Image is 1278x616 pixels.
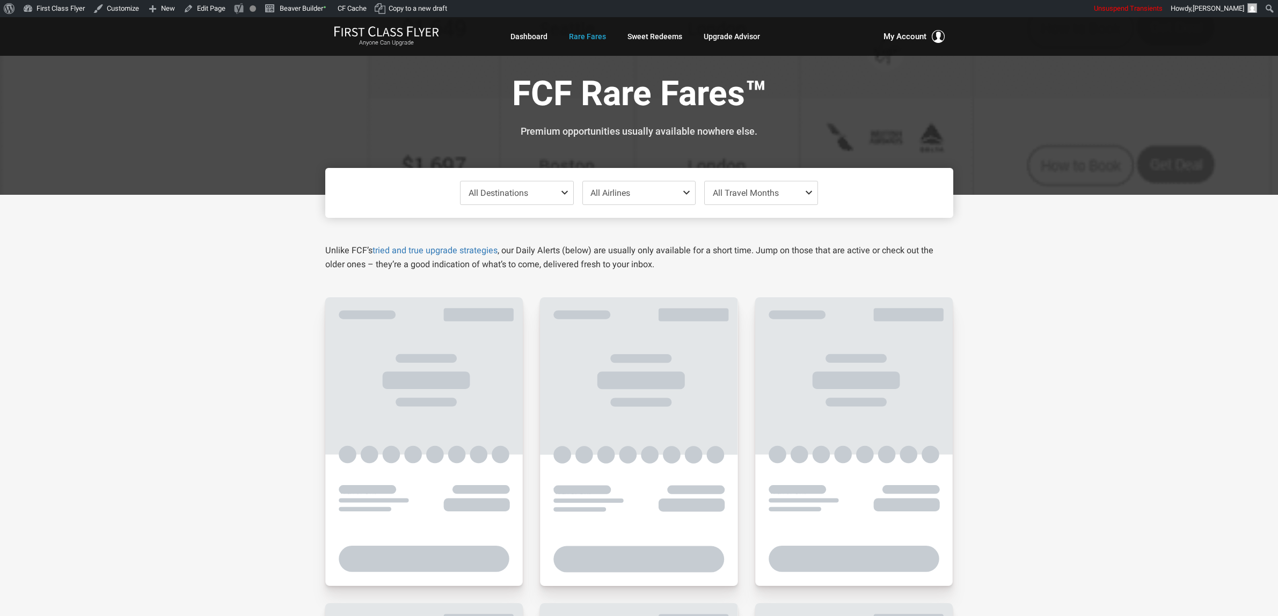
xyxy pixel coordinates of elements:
a: First Class FlyerAnyone Can Upgrade [334,26,439,47]
p: Unlike FCF’s , our Daily Alerts (below) are usually only available for a short time. Jump on thos... [325,244,953,272]
span: [PERSON_NAME] [1193,4,1244,12]
h1: FCF Rare Fares™ [333,75,945,116]
span: My Account [883,30,926,43]
a: tried and true upgrade strategies [373,245,498,255]
button: My Account [883,30,945,43]
h3: Premium opportunities usually available nowhere else. [333,126,945,137]
span: Unsuspend Transients [1094,4,1163,12]
a: Rare Fares [569,27,606,46]
span: All Travel Months [713,188,779,198]
a: Sweet Redeems [627,27,682,46]
span: All Airlines [590,188,630,198]
span: • [323,2,326,13]
a: Upgrade Advisor [704,27,760,46]
img: First Class Flyer [334,26,439,37]
a: Dashboard [510,27,547,46]
span: All Destinations [469,188,528,198]
small: Anyone Can Upgrade [334,39,439,47]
